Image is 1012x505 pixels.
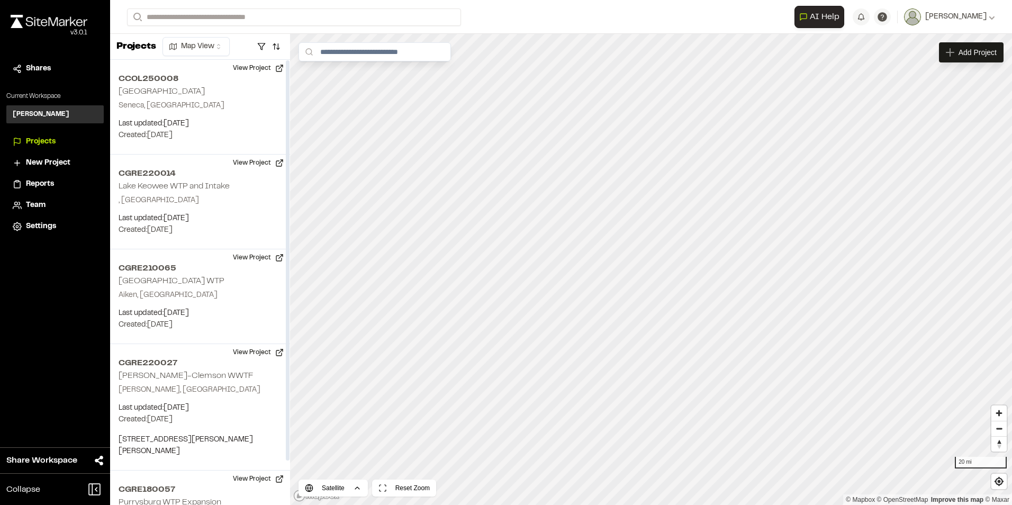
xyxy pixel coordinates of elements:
button: View Project [227,155,290,172]
button: Satellite [299,480,368,497]
button: Reset bearing to north [991,436,1007,452]
p: Current Workspace [6,92,104,101]
p: Last updated: [DATE] [119,308,282,319]
p: Aiken, [GEOGRAPHIC_DATA] [119,290,282,301]
button: Open AI Assistant [794,6,844,28]
button: View Project [227,60,290,77]
span: Team [26,200,46,211]
p: Seneca, [GEOGRAPHIC_DATA] [119,100,282,112]
img: User [904,8,921,25]
span: Settings [26,221,56,232]
a: Map feedback [931,496,983,503]
button: View Project [227,249,290,266]
p: Last updated: [DATE] [119,402,282,414]
h2: CGRE210065 [119,262,282,275]
p: Created: [DATE] [119,319,282,331]
button: Reset Zoom [372,480,436,497]
h2: CGRE220027 [119,357,282,369]
button: Search [127,8,146,26]
span: Projects [26,136,56,148]
span: Collapse [6,483,40,496]
span: Add Project [959,47,997,58]
div: Open AI Assistant [794,6,848,28]
p: Last updated: [DATE] [119,118,282,130]
button: Zoom in [991,405,1007,421]
h2: CCOL250008 [119,73,282,85]
a: Mapbox logo [293,490,340,502]
div: Oh geez...please don't... [11,28,87,38]
div: 20 mi [955,457,1007,468]
span: New Project [26,157,70,169]
button: [PERSON_NAME] [904,8,995,25]
p: Created: [DATE] [119,224,282,236]
a: Team [13,200,97,211]
p: Projects [116,40,156,54]
a: Mapbox [846,496,875,503]
h2: CGRE220014 [119,167,282,180]
p: Last updated: [DATE] [119,213,282,224]
span: Shares [26,63,51,75]
a: OpenStreetMap [877,496,928,503]
button: View Project [227,471,290,488]
a: Settings [13,221,97,232]
button: Find my location [991,474,1007,489]
span: AI Help [810,11,839,23]
a: Shares [13,63,97,75]
button: Zoom out [991,421,1007,436]
h2: CGRE180057 [119,483,282,496]
img: rebrand.png [11,15,87,28]
h2: [GEOGRAPHIC_DATA] [119,88,205,95]
span: Share Workspace [6,454,77,467]
h2: Lake Keowee WTP and Intake [119,183,230,190]
a: Reports [13,178,97,190]
p: Created: [DATE] [119,130,282,141]
button: View Project [227,344,290,361]
canvas: Map [290,34,1012,505]
a: Projects [13,136,97,148]
span: Reset bearing to north [991,437,1007,452]
p: , [GEOGRAPHIC_DATA] [119,195,282,206]
span: [PERSON_NAME] [925,11,987,23]
a: New Project [13,157,97,169]
a: Maxar [985,496,1009,503]
h3: [PERSON_NAME] [13,110,69,119]
h2: [GEOGRAPHIC_DATA] WTP [119,277,224,285]
p: [PERSON_NAME], [GEOGRAPHIC_DATA] [119,384,282,396]
p: Created: [DATE] [119,414,282,426]
h2: [PERSON_NAME]-Clemson WWTF [119,372,253,380]
span: Reports [26,178,54,190]
p: [STREET_ADDRESS][PERSON_NAME][PERSON_NAME] [119,434,282,457]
